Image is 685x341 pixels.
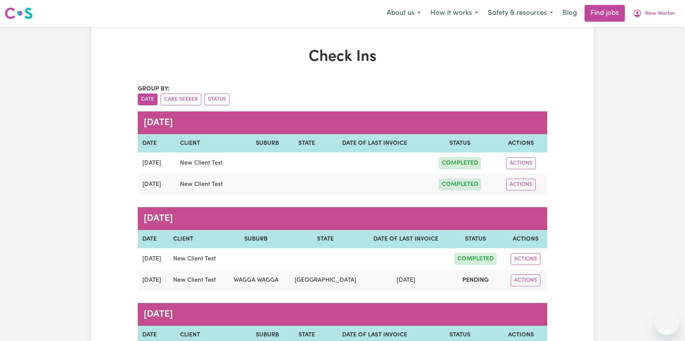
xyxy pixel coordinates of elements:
[138,94,158,105] button: sort invoices by date
[365,230,447,248] th: DATE OF LAST INVOICE
[204,94,229,105] button: sort invoices by paid status
[169,270,226,291] td: New Client Test
[245,134,289,152] th: SUBURB
[138,86,170,92] span: Group by:
[226,230,286,248] th: SUBURB
[645,10,675,18] span: New Worker
[425,5,483,21] button: How it works
[161,94,201,105] button: sort invoices by care seeker
[226,270,286,291] td: WAGGA WAGGA
[511,253,540,265] button: ACTIONS
[425,134,495,152] th: STATUS
[655,311,679,335] iframe: Button to launch messaging window
[5,6,33,20] img: Careseekers logo
[289,134,324,152] th: STATE
[175,134,245,152] th: CLIENT
[286,230,365,248] th: STATE
[365,270,447,291] td: [DATE]
[454,253,497,265] span: COMPLETED
[459,274,492,286] span: PENDING
[138,207,547,230] caption: [DATE]
[495,134,547,152] th: ACTIONS
[483,5,558,21] button: Safety & resources
[506,179,536,190] button: ACTIONS
[138,230,169,248] th: DATE
[286,270,365,291] td: [GEOGRAPHIC_DATA]
[138,48,547,66] h1: Check Ins
[138,174,175,195] td: [DATE]
[504,230,547,248] th: ACTIONS
[585,5,625,22] a: Find jobs
[138,270,169,291] td: [DATE]
[628,5,680,21] button: My Account
[5,5,33,22] a: Careseekers logo
[138,303,547,326] caption: [DATE]
[175,174,245,195] td: New Client Test
[439,178,481,190] span: COMPLETED
[506,157,536,169] button: ACTIONS
[138,248,169,270] td: [DATE]
[169,248,226,270] td: New Client Test
[138,152,175,174] td: [DATE]
[138,111,547,134] caption: [DATE]
[138,134,175,152] th: DATE
[325,134,425,152] th: DATE OF LAST INVOICE
[558,5,581,22] a: Blog
[175,152,245,174] td: New Client Test
[511,274,540,286] button: ACTIONS
[439,157,481,169] span: COMPLETED
[169,230,226,248] th: CLIENT
[447,230,504,248] th: STATUS
[382,5,425,21] button: About us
